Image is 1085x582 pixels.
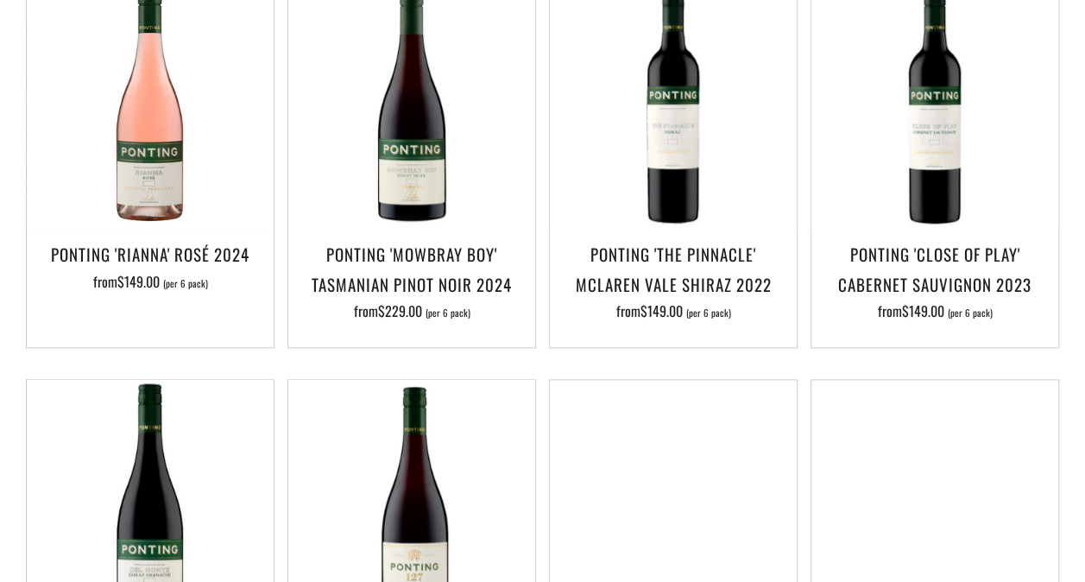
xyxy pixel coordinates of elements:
[902,300,944,321] span: $149.00
[878,300,993,321] span: from
[297,239,527,298] h3: Ponting 'Mowbray Boy' Tasmanian Pinot Noir 2024
[550,239,797,326] a: Ponting 'The Pinnacle' McLaren Vale Shiraz 2022 from$149.00 (per 6 pack)
[354,300,470,321] span: from
[378,300,422,321] span: $229.00
[640,300,683,321] span: $149.00
[811,239,1058,326] a: Ponting 'Close of Play' Cabernet Sauvignon 2023 from$149.00 (per 6 pack)
[558,239,788,298] h3: Ponting 'The Pinnacle' McLaren Vale Shiraz 2022
[616,300,731,321] span: from
[27,239,274,326] a: Ponting 'Rianna' Rosé 2024 from$149.00 (per 6 pack)
[686,308,731,318] span: (per 6 pack)
[117,271,160,292] span: $149.00
[35,239,265,269] h3: Ponting 'Rianna' Rosé 2024
[288,239,535,326] a: Ponting 'Mowbray Boy' Tasmanian Pinot Noir 2024 from$229.00 (per 6 pack)
[426,308,470,318] span: (per 6 pack)
[948,308,993,318] span: (per 6 pack)
[820,239,1050,298] h3: Ponting 'Close of Play' Cabernet Sauvignon 2023
[93,271,208,292] span: from
[163,279,208,288] span: (per 6 pack)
